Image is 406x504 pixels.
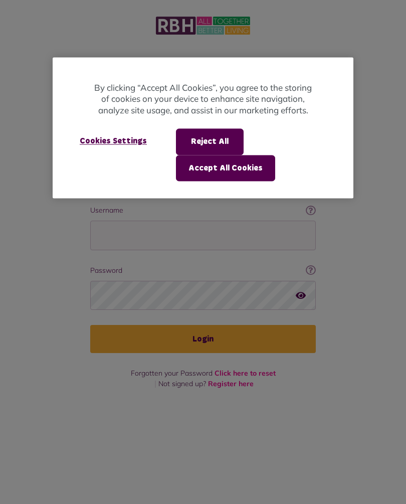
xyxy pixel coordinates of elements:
[176,129,244,155] button: Reject All
[68,129,159,154] button: Cookies Settings
[53,57,353,198] div: Cookie banner
[93,82,313,116] p: By clicking “Accept All Cookies”, you agree to the storing of cookies on your device to enhance s...
[53,57,353,198] div: Privacy
[176,155,275,181] button: Accept All Cookies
